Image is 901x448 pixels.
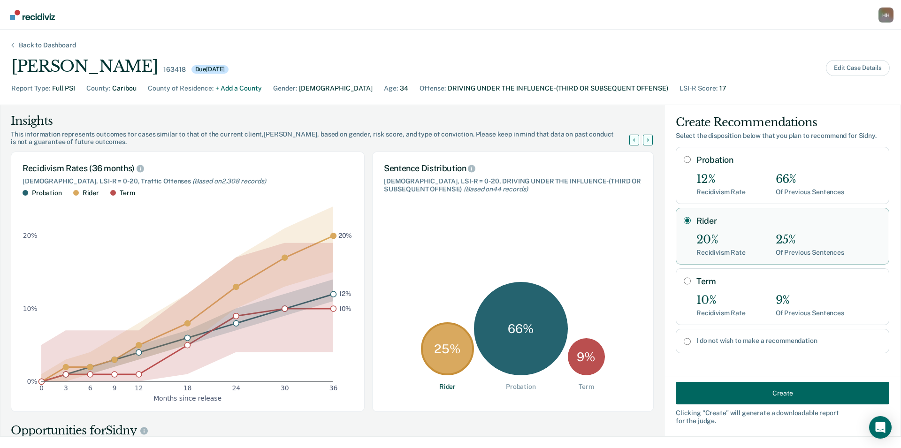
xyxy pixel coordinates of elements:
div: Sentence Distribution [384,163,642,174]
text: 36 [329,384,338,392]
div: County of Residence : [148,84,214,93]
text: 24 [232,384,240,392]
div: Term [579,383,594,391]
div: 17 [719,84,726,93]
button: Edit Case Details [826,60,890,76]
div: + Add a County [215,84,262,93]
text: 0 [39,384,44,392]
div: Due [DATE] [191,65,229,74]
div: Report Type : [11,84,50,93]
label: I do not wish to make a recommendation [696,337,881,345]
label: Term [696,276,881,287]
div: DRIVING UNDER THE INFLUENCE-(THIRD OR SUBSEQUENT OFFENSE) [448,84,668,93]
text: 12 [135,384,143,392]
div: Recidivism Rate [696,309,746,317]
text: Months since release [153,394,221,402]
div: County : [86,84,110,93]
div: Rider [439,383,456,391]
div: Of Previous Sentences [776,309,844,317]
text: 9 [113,384,117,392]
span: (Based on 44 records ) [464,185,527,193]
div: 9 % [568,338,605,375]
button: Profile dropdown button [878,8,893,23]
text: 30 [281,384,289,392]
text: 10% [23,304,38,312]
div: Recidivism Rate [696,188,746,196]
text: 20% [23,232,38,239]
g: text [338,232,352,312]
div: 163418 [163,66,185,74]
div: Insights [11,114,641,129]
div: Select the disposition below that you plan to recommend for Sidny . [676,132,889,140]
div: Term [120,189,135,197]
div: Open Intercom Messenger [869,416,892,439]
div: [DEMOGRAPHIC_DATA] [299,84,373,93]
button: Create [676,382,889,404]
g: area [41,206,333,381]
text: 3 [64,384,68,392]
div: Caribou [112,84,137,93]
div: 10% [696,294,746,307]
div: 9% [776,294,844,307]
div: Rider [83,189,99,197]
div: LSI-R Score : [680,84,718,93]
g: y-axis tick label [23,232,38,385]
text: 0% [27,378,38,385]
div: 66% [776,173,844,186]
div: 20% [696,233,746,247]
div: Create Recommendations [676,115,889,130]
text: 10% [339,304,352,312]
div: [PERSON_NAME] [11,57,158,76]
div: Age : [384,84,398,93]
div: 25% [776,233,844,247]
text: 12% [339,290,351,297]
div: Full PSI [52,84,75,93]
div: H H [878,8,893,23]
text: 18 [183,384,192,392]
div: Back to Dashboard [8,41,87,49]
g: x-axis tick label [39,384,337,392]
div: 12% [696,173,746,186]
img: Recidiviz [10,10,55,20]
div: Opportunities for Sidny [11,423,654,438]
div: 25 % [421,322,474,375]
div: 66 % [474,282,568,376]
div: Of Previous Sentences [776,188,844,196]
text: 20% [338,232,352,239]
div: Clicking " Create " will generate a downloadable report for the judge. [676,409,889,425]
div: Probation [32,189,62,197]
div: Offense : [420,84,446,93]
label: Probation [696,155,881,165]
g: dot [39,233,336,384]
div: 34 [400,84,408,93]
div: Gender : [273,84,297,93]
div: Probation [506,383,536,391]
div: [DEMOGRAPHIC_DATA], LSI-R = 0-20, Traffic Offenses [23,177,353,185]
span: (Based on 2,308 records ) [192,177,266,185]
label: Rider [696,216,881,226]
text: 6 [88,384,92,392]
div: Of Previous Sentences [776,249,844,257]
div: Recidivism Rates (36 months) [23,163,353,174]
g: x-axis label [153,394,221,402]
div: This information represents outcomes for cases similar to that of the current client, [PERSON_NAM... [11,130,641,146]
div: [DEMOGRAPHIC_DATA], LSI-R = 0-20, DRIVING UNDER THE INFLUENCE-(THIRD OR SUBSEQUENT OFFENSE) [384,177,642,193]
div: Recidivism Rate [696,249,746,257]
